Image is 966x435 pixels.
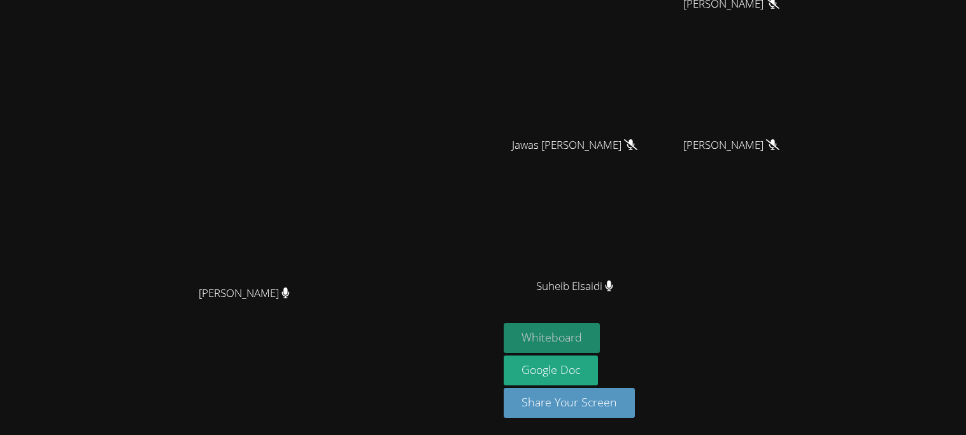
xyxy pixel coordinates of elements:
[536,277,613,296] span: Suheib Elsaidi
[504,356,598,385] a: Google Doc
[512,136,637,155] span: Jawas [PERSON_NAME]
[199,284,290,303] span: [PERSON_NAME]
[504,388,635,418] button: Share Your Screen
[504,323,600,353] button: Whiteboard
[683,136,779,155] span: [PERSON_NAME]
